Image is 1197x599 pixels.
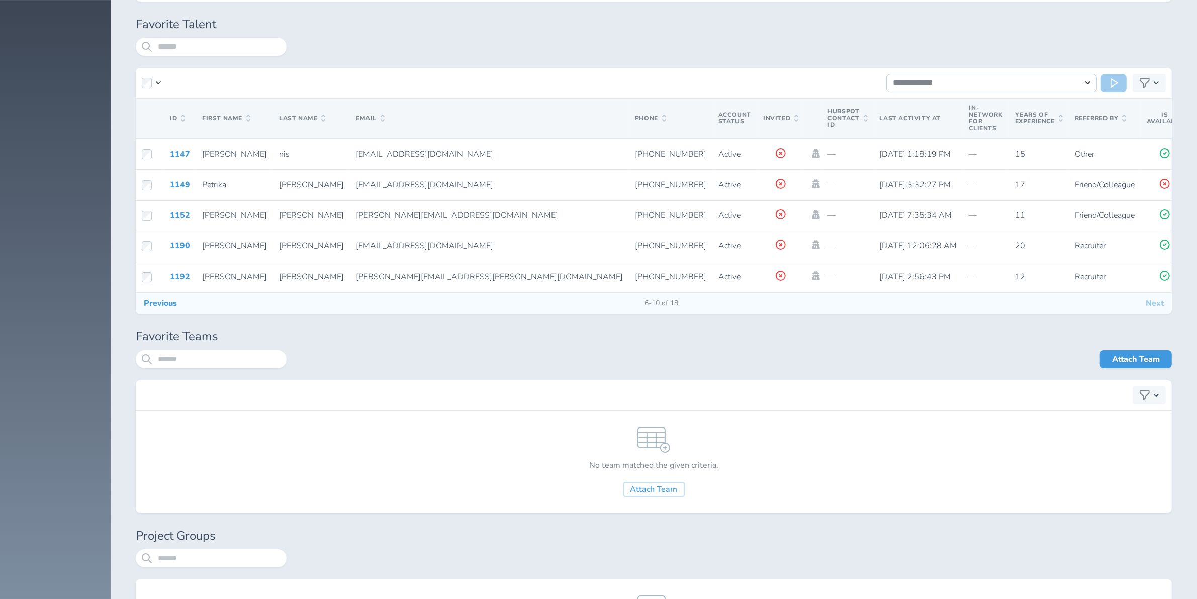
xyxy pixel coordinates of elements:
[136,330,1172,344] h1: Favorite Teams
[969,271,977,282] span: —
[718,271,741,282] span: Active
[1075,149,1094,160] span: Other
[356,115,385,122] span: Email
[635,115,666,122] span: Phone
[1075,179,1135,190] span: Friend/Colleague
[1138,293,1172,314] button: Next
[827,180,867,189] p: —
[170,115,185,122] span: ID
[880,114,941,122] span: Last Activity At
[1101,74,1127,92] button: Run Action
[810,149,821,158] a: Impersonate
[827,272,867,281] p: —
[356,149,493,160] span: [EMAIL_ADDRESS][DOMAIN_NAME]
[356,210,558,221] span: [PERSON_NAME][EMAIL_ADDRESS][DOMAIN_NAME]
[279,271,344,282] span: [PERSON_NAME]
[827,211,867,220] p: —
[279,240,344,251] span: [PERSON_NAME]
[202,210,267,221] span: [PERSON_NAME]
[202,271,267,282] span: [PERSON_NAME]
[170,179,190,190] a: 1149
[1075,210,1135,221] span: Friend/Colleague
[279,149,290,160] span: nis
[763,115,798,122] span: Invited
[635,240,706,251] span: [PHONE_NUMBER]
[810,240,821,249] a: Impersonate
[1075,271,1106,282] span: Recruiter
[136,529,1172,543] h1: Project Groups
[810,271,821,280] a: Impersonate
[202,240,267,251] span: [PERSON_NAME]
[170,149,190,160] a: 1147
[969,104,1003,132] span: In-Network for Clients
[969,240,977,251] span: —
[810,210,821,219] a: Impersonate
[718,210,741,221] span: Active
[718,179,741,190] span: Active
[880,240,957,251] span: [DATE] 12:06:28 AM
[718,149,741,160] span: Active
[279,179,344,190] span: [PERSON_NAME]
[1015,210,1025,221] span: 11
[827,150,867,159] p: —
[827,108,867,129] span: Hubspot Contact Id
[880,271,951,282] span: [DATE] 2:56:43 PM
[623,482,685,497] a: Attach Team
[136,293,185,314] button: Previous
[810,179,821,188] a: Impersonate
[880,210,952,221] span: [DATE] 7:35:34 AM
[1015,271,1025,282] span: 12
[1015,240,1025,251] span: 20
[202,179,226,190] span: Petrika
[170,271,190,282] a: 1192
[1075,115,1127,122] span: Referred By
[969,179,977,190] span: —
[356,240,493,251] span: [EMAIL_ADDRESS][DOMAIN_NAME]
[827,241,867,250] p: —
[202,149,267,160] span: [PERSON_NAME]
[969,210,977,221] span: —
[279,115,325,122] span: Last Name
[969,149,977,160] span: —
[170,210,190,221] a: 1152
[136,18,1172,32] h1: Favorite Talent
[880,149,951,160] span: [DATE] 1:18:19 PM
[279,210,344,221] span: [PERSON_NAME]
[635,210,706,221] span: [PHONE_NUMBER]
[356,179,493,190] span: [EMAIL_ADDRESS][DOMAIN_NAME]
[170,240,190,251] a: 1190
[202,115,250,122] span: First Name
[718,240,741,251] span: Active
[1015,179,1025,190] span: 17
[1147,111,1183,126] span: Is Available
[635,179,706,190] span: [PHONE_NUMBER]
[589,461,718,470] h3: No team matched the given criteria.
[1075,240,1106,251] span: Recruiter
[1015,149,1025,160] span: 15
[1100,350,1172,368] a: Attach Team
[636,299,686,307] span: 6-10 of 18
[880,179,951,190] span: [DATE] 3:32:27 PM
[635,149,706,160] span: [PHONE_NUMBER]
[356,271,623,282] span: [PERSON_NAME][EMAIL_ADDRESS][PERSON_NAME][DOMAIN_NAME]
[718,111,751,126] span: Account Status
[1015,112,1063,126] span: Years of Experience
[635,271,706,282] span: [PHONE_NUMBER]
